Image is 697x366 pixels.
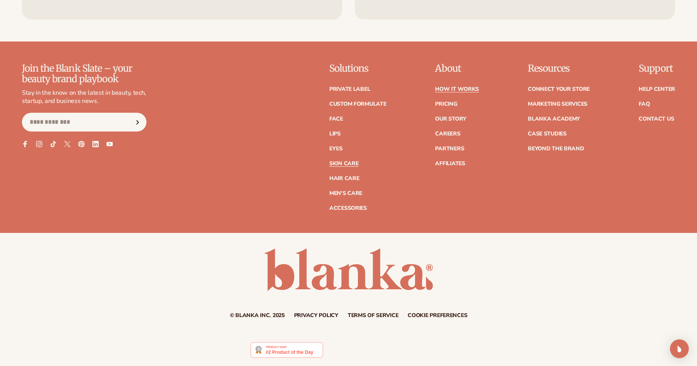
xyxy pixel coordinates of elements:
[435,131,460,137] a: Careers
[435,63,479,74] p: About
[670,339,689,358] div: Open Intercom Messenger
[435,146,464,151] a: Partners
[329,161,358,166] a: Skin Care
[639,101,650,107] a: FAQ
[22,63,146,84] p: Join the Blank Slate – your beauty brand playbook
[230,312,285,319] small: © Blanka Inc. 2025
[329,131,341,137] a: Lips
[22,89,146,105] p: Stay in the know on the latest in beauty, tech, startup, and business news.
[329,206,367,211] a: Accessories
[528,63,590,74] p: Resources
[528,101,587,107] a: Marketing services
[435,116,466,122] a: Our Story
[435,87,479,92] a: How It Works
[329,146,343,151] a: Eyes
[329,342,446,362] iframe: Customer reviews powered by Trustpilot
[528,131,567,137] a: Case Studies
[251,342,323,358] img: Blanka - Start a beauty or cosmetic line in under 5 minutes | Product Hunt
[639,87,675,92] a: Help Center
[408,313,467,318] a: Cookie preferences
[129,113,146,132] button: Subscribe
[435,101,457,107] a: Pricing
[528,87,590,92] a: Connect your store
[329,176,359,181] a: Hair Care
[329,101,386,107] a: Custom formulate
[329,191,362,196] a: Men's Care
[435,161,465,166] a: Affiliates
[528,146,584,151] a: Beyond the brand
[294,313,338,318] a: Privacy policy
[639,116,674,122] a: Contact Us
[528,116,580,122] a: Blanka Academy
[329,87,370,92] a: Private label
[329,116,343,122] a: Face
[639,63,675,74] p: Support
[329,63,386,74] p: Solutions
[348,313,399,318] a: Terms of service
